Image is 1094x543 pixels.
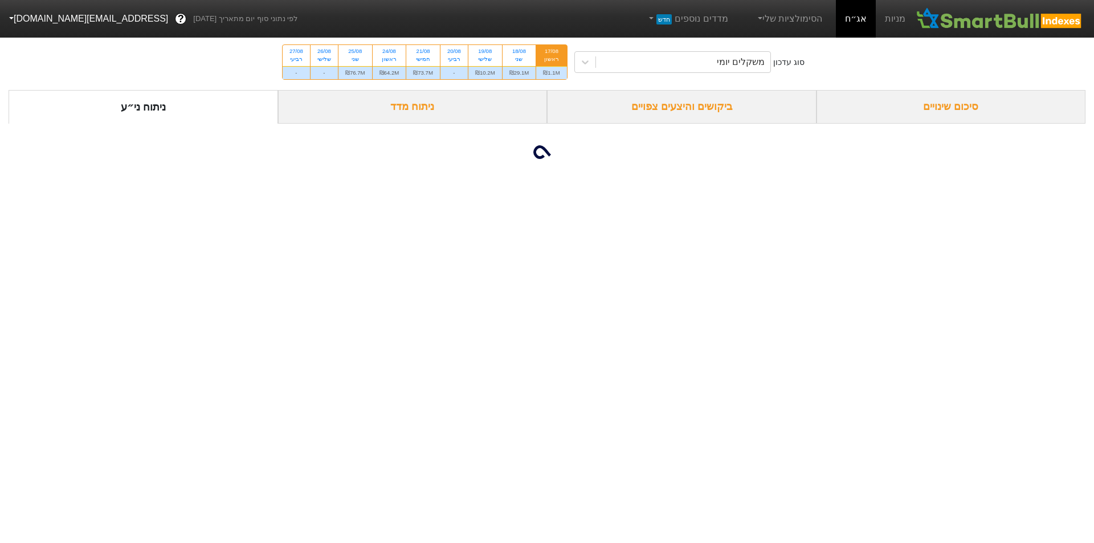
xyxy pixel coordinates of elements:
[345,55,365,63] div: שני
[283,66,310,79] div: -
[751,7,827,30] a: הסימולציות שלי
[817,90,1086,124] div: סיכום שינויים
[413,47,433,55] div: 21/08
[543,47,560,55] div: 17/08
[447,47,461,55] div: 20/08
[536,66,566,79] div: ₪1.1M
[338,66,372,79] div: ₪76.7M
[447,55,461,63] div: רביעי
[311,66,338,79] div: -
[345,47,365,55] div: 25/08
[193,13,297,25] span: לפי נתוני סוף יום מתאריך [DATE]
[406,66,440,79] div: ₪73.7M
[543,55,560,63] div: ראשון
[656,14,672,25] span: חדש
[379,47,399,55] div: 24/08
[509,47,529,55] div: 18/08
[773,56,805,68] div: סוג עדכון
[373,66,406,79] div: ₪64.2M
[475,47,495,55] div: 19/08
[278,90,548,124] div: ניתוח מדד
[509,55,529,63] div: שני
[717,55,765,69] div: משקלים יומי
[289,47,303,55] div: 27/08
[503,66,536,79] div: ₪29.1M
[413,55,433,63] div: חמישי
[547,90,817,124] div: ביקושים והיצעים צפויים
[178,11,184,27] span: ?
[440,66,468,79] div: -
[533,138,561,166] img: loading...
[915,7,1085,30] img: SmartBull
[317,55,331,63] div: שלישי
[317,47,331,55] div: 26/08
[379,55,399,63] div: ראשון
[468,66,502,79] div: ₪10.2M
[9,90,278,124] div: ניתוח ני״ע
[289,55,303,63] div: רביעי
[642,7,733,30] a: מדדים נוספיםחדש
[475,55,495,63] div: שלישי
